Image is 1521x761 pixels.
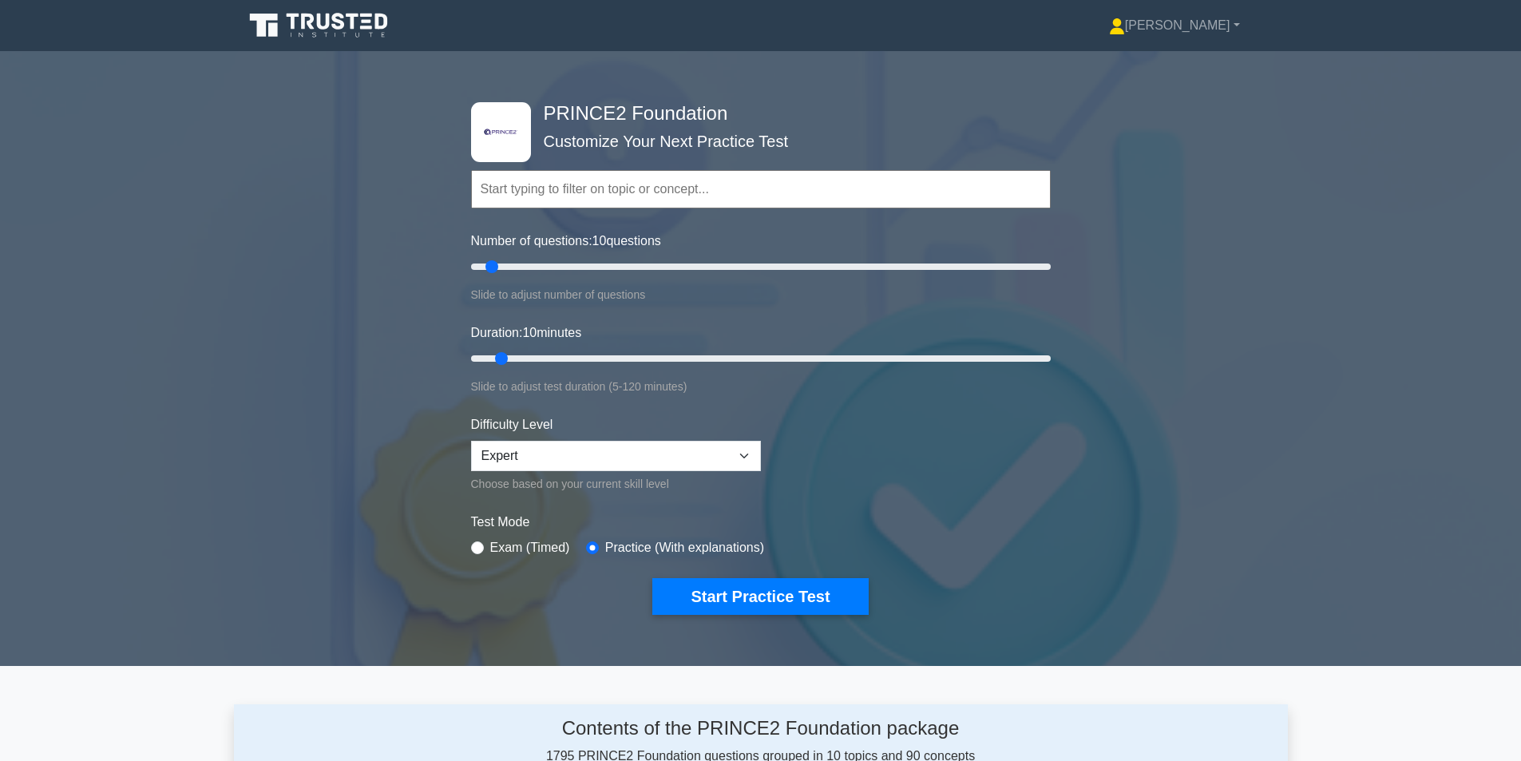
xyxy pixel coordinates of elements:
[471,474,761,493] div: Choose based on your current skill level
[471,170,1051,208] input: Start typing to filter on topic or concept...
[471,377,1051,396] div: Slide to adjust test duration (5-120 minutes)
[385,717,1137,740] h4: Contents of the PRINCE2 Foundation package
[471,415,553,434] label: Difficulty Level
[490,538,570,557] label: Exam (Timed)
[471,232,661,251] label: Number of questions: questions
[652,578,868,615] button: Start Practice Test
[592,234,607,248] span: 10
[537,102,972,125] h4: PRINCE2 Foundation
[522,326,537,339] span: 10
[605,538,764,557] label: Practice (With explanations)
[1071,10,1278,42] a: [PERSON_NAME]
[471,323,582,343] label: Duration: minutes
[471,513,1051,532] label: Test Mode
[471,285,1051,304] div: Slide to adjust number of questions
